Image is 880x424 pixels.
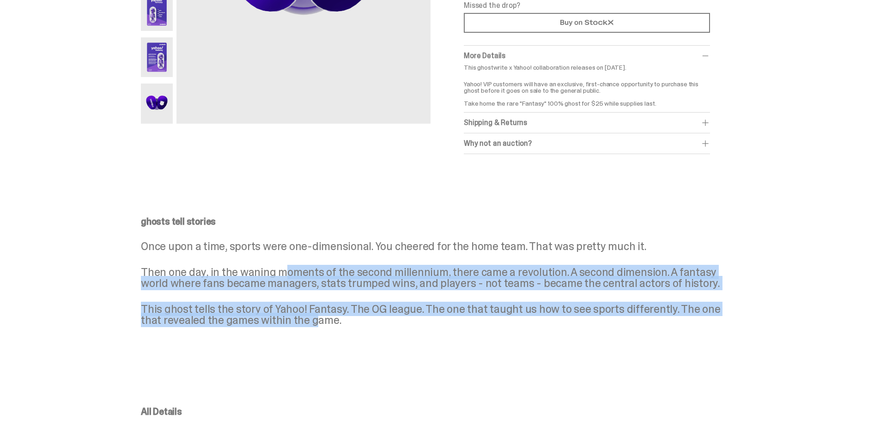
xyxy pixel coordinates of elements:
p: Yahoo! VIP customers will have an exclusive, first-chance opportunity to purchase this ghost befo... [464,74,710,107]
p: This ghost tells the story of Yahoo! Fantasy. The OG league. The one that taught us how to see sp... [141,304,732,326]
p: Then one day, in the waning moments of the second millennium, there came a revolution. A second d... [141,267,732,289]
p: All Details [141,407,289,416]
p: ghosts tell stories [141,217,732,226]
div: Shipping & Returns [464,118,710,127]
img: Yahoo-HG---7.png [141,84,173,123]
p: Missed the drop? [464,2,710,9]
span: More Details [464,51,505,60]
p: This ghostwrite x Yahoo! collaboration releases on [DATE]. [464,64,710,71]
img: Yahoo-HG---6.png [141,37,173,77]
p: Once upon a time, sports were one-dimensional. You cheered for the home team. That was pretty muc... [141,241,732,252]
div: Why not an auction? [464,139,710,148]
